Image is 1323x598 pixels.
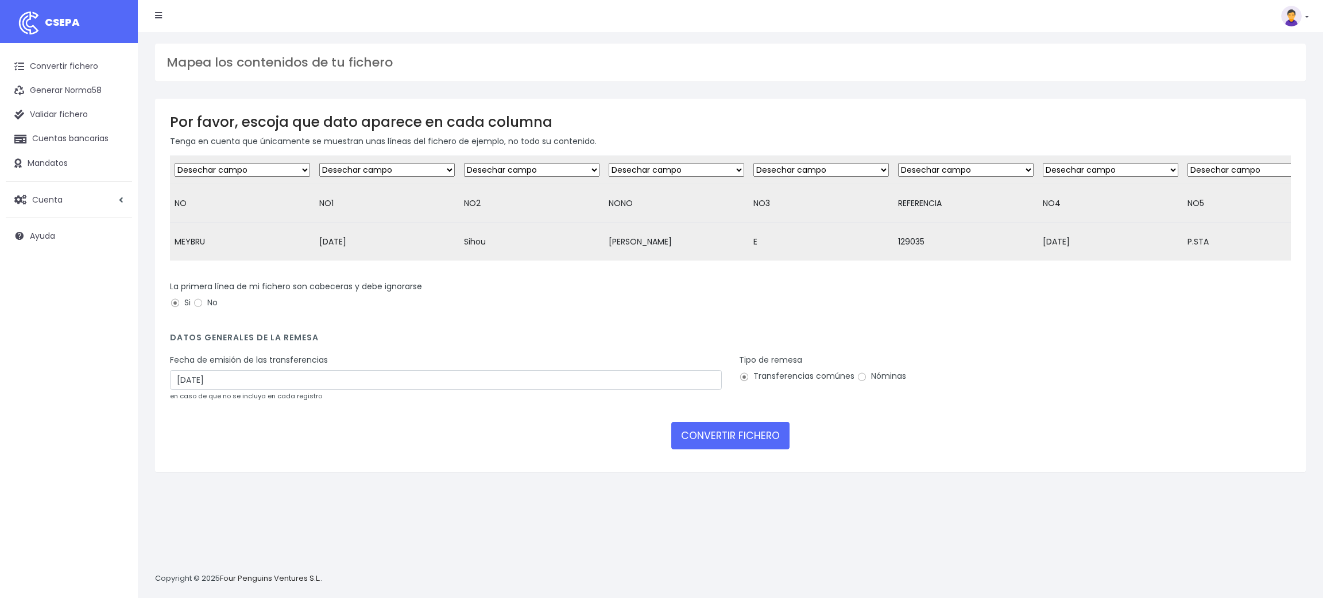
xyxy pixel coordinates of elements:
[6,79,132,103] a: Generar Norma58
[1281,6,1302,26] img: profile
[1038,184,1183,223] td: NO4
[893,184,1038,223] td: REFERENCIA
[739,370,854,382] label: Transferencias comúnes
[170,391,322,401] small: en caso de que no se incluya en cada registro
[459,223,604,261] td: Sihou
[6,55,132,79] a: Convertir fichero
[1038,223,1183,261] td: [DATE]
[167,55,1294,70] h3: Mapea los contenidos de tu fichero
[170,354,328,366] label: Fecha de emisión de las transferencias
[170,333,1291,348] h4: Datos generales de la remesa
[170,114,1291,130] h3: Por favor, escoja que dato aparece en cada columna
[32,193,63,205] span: Cuenta
[170,135,1291,147] p: Tenga en cuenta que únicamente se muestran unas líneas del fichero de ejemplo, no todo su contenido.
[671,422,790,449] button: CONVERTIR FICHERO
[45,15,80,29] span: CSEPA
[170,184,315,223] td: NO
[193,297,218,309] label: No
[857,370,906,382] label: Nóminas
[6,127,132,151] a: Cuentas bancarias
[893,223,1038,261] td: 129035
[6,103,132,127] a: Validar fichero
[749,184,893,223] td: NO3
[749,223,893,261] td: E
[6,152,132,176] a: Mandatos
[155,573,322,585] p: Copyright © 2025 .
[739,354,802,366] label: Tipo de remesa
[459,184,604,223] td: NO2
[6,188,132,212] a: Cuenta
[6,224,132,248] a: Ayuda
[315,223,459,261] td: [DATE]
[604,184,749,223] td: NONO
[170,223,315,261] td: MEYBRU
[170,281,422,293] label: La primera línea de mi fichero son cabeceras y debe ignorarse
[30,230,55,242] span: Ayuda
[14,9,43,37] img: logo
[220,573,320,584] a: Four Penguins Ventures S.L.
[604,223,749,261] td: [PERSON_NAME]
[170,297,191,309] label: Si
[315,184,459,223] td: NO1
